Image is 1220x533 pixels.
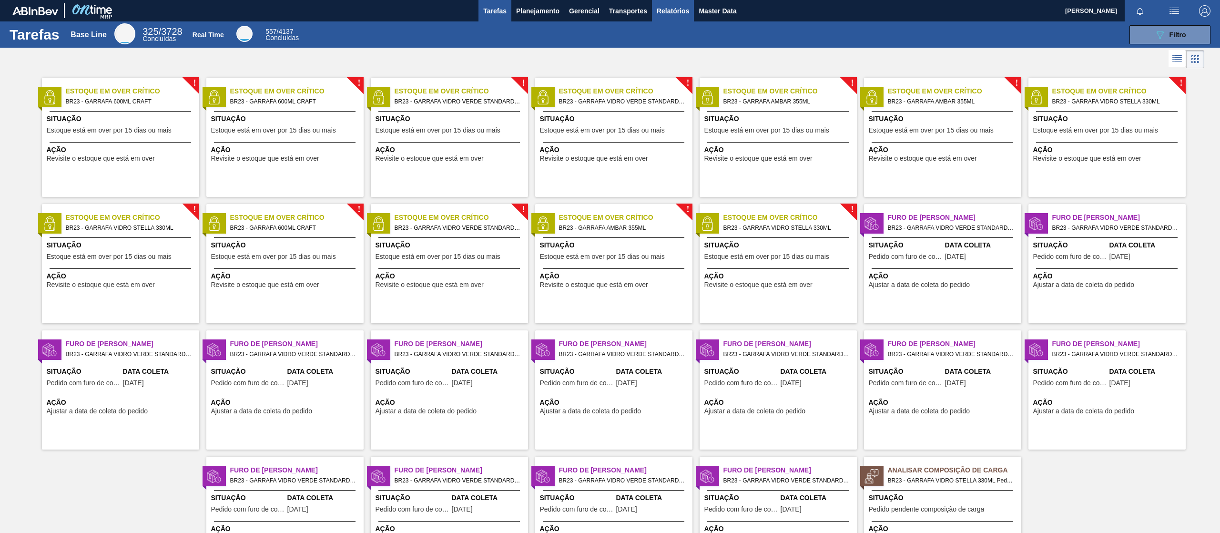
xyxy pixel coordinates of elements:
[522,80,525,87] span: !
[287,506,308,513] span: 24/09/2025
[66,213,199,223] span: Estoque em Over Crítico
[888,339,1021,349] span: Furo de Coleta
[869,127,994,134] span: Estoque está em over por 15 dias ou mais
[657,5,689,17] span: Relatórios
[540,367,614,377] span: Situação
[47,271,197,281] span: Ação
[371,343,386,357] img: status
[66,223,192,233] span: BR23 - GARRAFA VIDRO STELLA 330ML
[699,5,736,17] span: Master Data
[851,80,854,87] span: !
[452,379,473,387] span: 25/09/2025
[945,367,1019,377] span: Data Coleta
[376,253,500,260] span: Estoque está em over por 15 dias ou mais
[869,506,985,513] span: Pedido pendente composição de carga
[704,271,854,281] span: Ação
[704,127,829,134] span: Estoque está em over por 15 dias ou mais
[376,127,500,134] span: Estoque está em over por 15 dias ou mais
[559,465,692,475] span: Furo de Coleta
[704,506,778,513] span: Pedido com furo de coleta
[211,379,285,387] span: Pedido com furo de coleta
[211,240,361,250] span: Situação
[1029,90,1043,104] img: status
[888,223,1014,233] span: BR23 - GARRAFA VIDRO VERDE STANDARD 600ML Pedido - 2032818
[1109,379,1130,387] span: 23/09/2025
[616,379,637,387] span: 25/09/2025
[357,206,360,213] span: !
[47,253,172,260] span: Estoque está em over por 15 dias ou mais
[869,379,943,387] span: Pedido com furo de coleta
[851,206,854,213] span: !
[230,339,364,349] span: Furo de Coleta
[869,281,970,288] span: Ajustar a data de coleta do pedido
[142,28,182,42] div: Base Line
[395,86,528,96] span: Estoque em Over Crítico
[686,206,689,213] span: !
[123,379,144,387] span: 23/09/2025
[704,155,813,162] span: Revisite o estoque que está em over
[888,349,1014,359] span: BR23 - GARRAFA VIDRO VERDE STANDARD 600ML Pedido - 2034493
[1169,50,1186,68] div: Visão em Lista
[376,145,526,155] span: Ação
[1033,114,1183,124] span: Situação
[142,26,158,37] span: 325
[395,465,528,475] span: Furo de Coleta
[540,408,641,415] span: Ajustar a data de coleta do pedido
[869,240,943,250] span: Situação
[287,493,361,503] span: Data Coleta
[42,216,57,231] img: status
[1052,339,1186,349] span: Furo de Coleta
[945,240,1019,250] span: Data Coleta
[47,155,155,162] span: Revisite o estoque que está em over
[265,34,299,41] span: Concluídas
[559,475,685,486] span: BR23 - GARRAFA VIDRO VERDE STANDARD 600ML Pedido - 2034497
[540,240,690,250] span: Situação
[371,216,386,231] img: status
[864,90,879,104] img: status
[536,469,550,483] img: status
[869,367,943,377] span: Situação
[559,339,692,349] span: Furo de Coleta
[609,5,647,17] span: Transportes
[1033,379,1107,387] span: Pedido com furo de coleta
[704,114,854,124] span: Situação
[540,493,614,503] span: Situação
[376,240,526,250] span: Situação
[395,475,520,486] span: BR23 - GARRAFA VIDRO VERDE STANDARD 600ML Pedido - 2034496
[207,90,221,104] img: status
[395,339,528,349] span: Furo de Coleta
[864,469,879,483] img: status
[395,223,520,233] span: BR23 - GARRAFA VIDRO VERDE STANDARD 600ML
[47,145,197,155] span: Ação
[869,493,1019,503] span: Situação
[616,506,637,513] span: 24/09/2025
[265,28,293,35] span: / 4137
[1029,343,1043,357] img: status
[230,96,356,107] span: BR23 - GARRAFA 600ML CRAFT
[230,465,364,475] span: Furo de Coleta
[723,96,849,107] span: BR23 - GARRAFA AMBAR 355ML
[536,216,550,231] img: status
[1033,281,1135,288] span: Ajustar a data de coleta do pedido
[540,398,690,408] span: Ação
[1033,127,1158,134] span: Estoque está em over por 15 dias ou mais
[211,506,285,513] span: Pedido com furo de coleta
[211,408,313,415] span: Ajustar a data de coleta do pedido
[47,367,121,377] span: Situação
[1052,86,1186,96] span: Estoque em Over Crítico
[616,367,690,377] span: Data Coleta
[781,506,802,513] span: 24/09/2025
[230,86,364,96] span: Estoque em Over Crítico
[869,398,1019,408] span: Ação
[1033,145,1183,155] span: Ação
[723,339,857,349] span: Furo de Coleta
[66,349,192,359] span: BR23 - GARRAFA VIDRO VERDE STANDARD 600ML Pedido - 2034492
[230,475,356,486] span: BR23 - GARRAFA VIDRO VERDE STANDARD 600ML Pedido - 2034495
[704,253,829,260] span: Estoque está em over por 15 dias ou mais
[1033,253,1107,260] span: Pedido com furo de coleta
[869,253,943,260] span: Pedido com furo de coleta
[723,86,857,96] span: Estoque em Over Crítico
[376,493,449,503] span: Situação
[704,281,813,288] span: Revisite o estoque que está em over
[66,96,192,107] span: BR23 - GARRAFA 600ML CRAFT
